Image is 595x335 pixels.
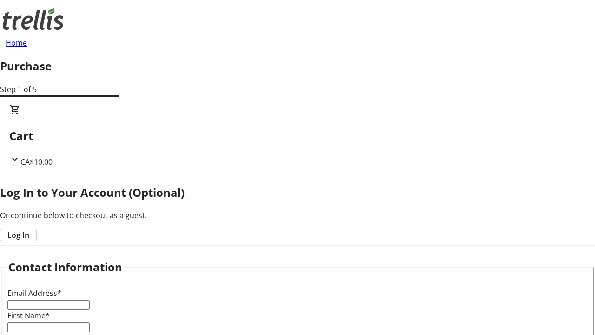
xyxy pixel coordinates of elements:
[7,288,61,298] label: Email Address*
[20,157,53,167] span: CA$10.00
[8,259,122,275] h2: Contact Information
[9,127,586,144] h2: Cart
[7,229,29,241] span: Log In
[7,310,50,321] label: First Name*
[9,104,586,167] div: CartCA$10.00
